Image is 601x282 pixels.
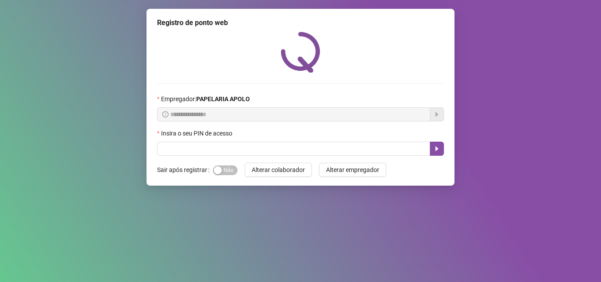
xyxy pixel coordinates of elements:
span: Alterar colaborador [252,165,305,175]
span: Alterar empregador [326,165,379,175]
span: info-circle [162,111,169,117]
button: Alterar empregador [319,163,386,177]
strong: PAPELARIA APOLO [196,95,250,103]
img: QRPoint [281,32,320,73]
span: Empregador : [161,94,250,104]
label: Insira o seu PIN de acesso [157,128,238,138]
label: Sair após registrar [157,163,213,177]
div: Registro de ponto web [157,18,444,28]
span: caret-right [433,145,440,152]
button: Alterar colaborador [245,163,312,177]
